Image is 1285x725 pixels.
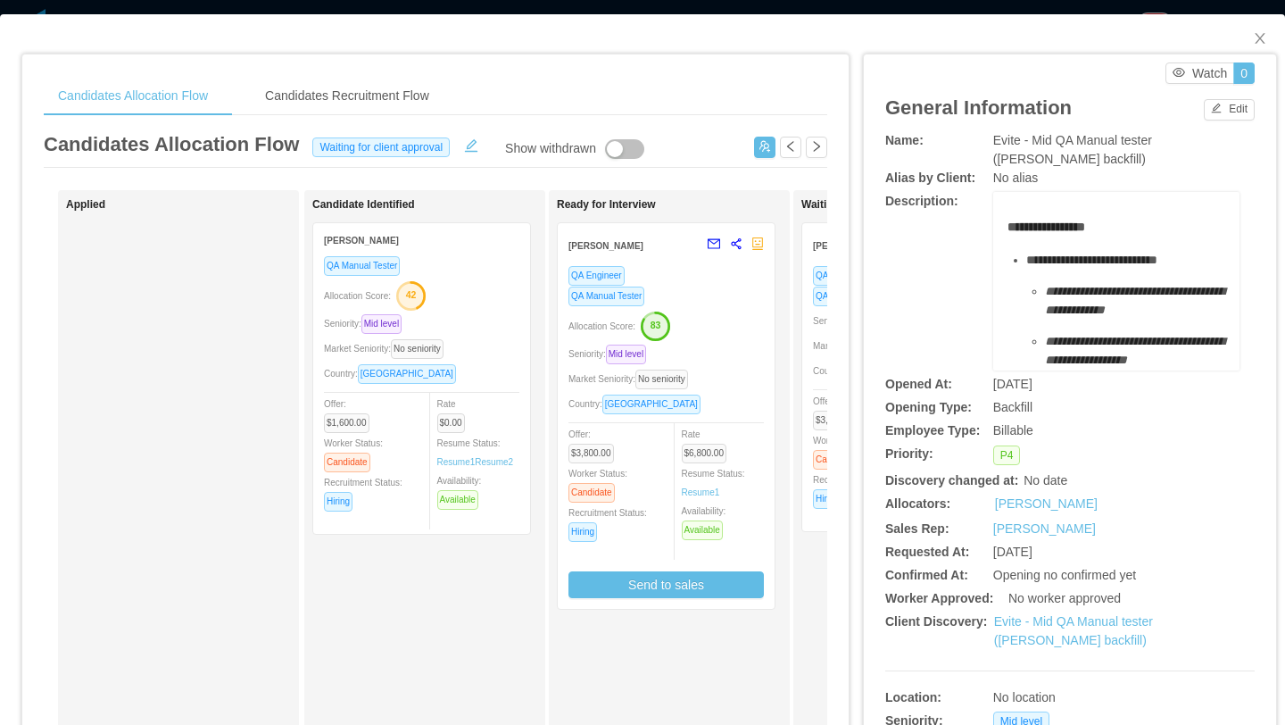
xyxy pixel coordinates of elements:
span: Country: [568,399,708,409]
span: Recruitment Status: [813,475,891,504]
span: Evite - Mid QA Manual tester ([PERSON_NAME] backfill) [993,133,1152,166]
span: Backfill [993,400,1032,414]
span: Offer: [324,399,377,428]
h1: Candidate Identified [312,198,562,212]
span: Hiring [324,492,352,512]
span: Candidate [813,450,859,470]
b: Confirmed At: [885,568,968,582]
span: Market Seniority: [324,344,451,354]
button: icon: usergroup-add [754,137,775,158]
span: Mid level [606,345,646,364]
article: General Information [885,93,1072,122]
button: icon: eyeWatch [1165,62,1234,84]
button: mail [698,230,721,259]
strong: [PERSON_NAME] [324,236,399,246]
span: [GEOGRAPHIC_DATA] [602,395,701,414]
span: No seniority [635,370,688,389]
div: Candidates Allocation Flow [44,76,222,116]
span: [GEOGRAPHIC_DATA] [358,364,456,384]
a: [PERSON_NAME] [995,495,1098,513]
span: No alias [993,171,1039,185]
span: robot [751,237,764,250]
h1: Ready for Interview [557,198,807,212]
b: Name: [885,133,924,147]
b: Discovery changed at: [885,473,1018,487]
span: Hiring [813,489,841,509]
span: Worker Status: [813,436,872,464]
span: Rate [437,399,472,428]
a: Resume1 [437,455,476,469]
span: Mid level [361,314,402,334]
span: Offer: [568,429,621,458]
span: Country: [324,369,463,379]
button: icon: editEdit [1204,99,1255,121]
article: Candidates Allocation Flow [44,129,299,159]
span: Market Seniority: [568,374,695,384]
span: Recruitment Status: [568,508,647,537]
span: Available [437,490,478,510]
span: $3,500.00 [813,411,858,430]
span: No date [1024,473,1067,487]
text: 83 [651,320,661,330]
span: QA Manual Tester [568,287,644,306]
span: Offer: [813,396,866,425]
div: rdw-editor [1007,218,1226,396]
b: Opening Type: [885,400,972,414]
a: Evite - Mid QA Manual tester ([PERSON_NAME] backfill) [994,614,1153,647]
span: Seniority: [324,319,409,329]
span: Worker Status: [324,438,383,467]
b: Location: [885,690,941,704]
span: $6,800.00 [682,444,727,463]
h1: Applied [66,198,316,212]
span: Hiring [568,522,597,542]
div: No location [993,688,1178,707]
span: QA Manual Tester [324,256,400,276]
button: icon: edit [457,135,485,153]
span: Available [682,521,723,540]
a: [PERSON_NAME] [993,521,1096,536]
i: icon: close [1253,31,1267,46]
b: Description: [885,194,958,208]
h1: Waiting for Client Approval [801,198,1051,212]
div: Candidates Recruitment Flow [251,76,444,116]
button: Close [1235,14,1285,64]
div: Show withdrawn [505,139,596,159]
span: Candidate [324,453,370,472]
button: 83 [635,311,671,339]
b: Employee Type: [885,423,980,437]
strong: [PERSON_NAME] [813,241,888,251]
span: share-alt [730,237,742,250]
button: icon: left [780,137,801,158]
span: Availability: [437,476,485,504]
span: Waiting for client approval [312,137,450,157]
span: $0.00 [437,413,465,433]
span: No worker approved [1008,591,1121,605]
b: Worker Approved: [885,591,993,605]
button: icon: right [806,137,827,158]
span: [DATE] [993,377,1032,391]
span: Resume Status: [437,438,514,467]
b: Sales Rep: [885,521,949,536]
span: Worker Status: [568,469,627,497]
div: rdw-wrapper [993,192,1239,371]
span: Billable [993,423,1033,437]
a: Resume2 [475,455,513,469]
span: Opening no confirmed yet [993,568,1136,582]
b: Alias by Client: [885,171,975,185]
span: QA Manual Tester [813,287,889,306]
span: Seniority: [813,316,898,326]
b: Requested At: [885,545,969,559]
span: QA Engineer [813,266,869,286]
button: 42 [391,280,427,309]
span: Seniority: [568,349,653,359]
b: Client Discovery: [885,614,987,629]
span: Allocation Score: [324,291,391,301]
b: Allocators: [885,496,950,511]
button: 0 [1233,62,1255,84]
strong: [PERSON_NAME] [568,241,643,251]
span: Country: [813,366,952,376]
b: Opened At: [885,377,952,391]
span: Market Seniority: [813,341,940,351]
span: Candidate [568,483,615,503]
b: Priority: [885,446,933,461]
